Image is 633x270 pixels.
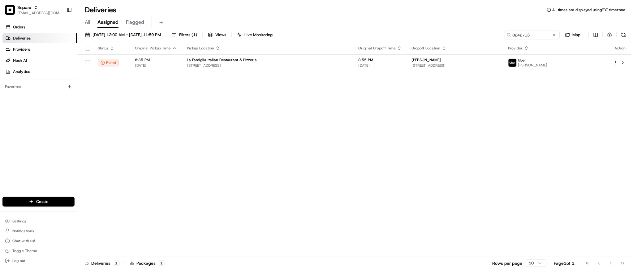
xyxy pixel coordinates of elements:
[36,199,48,205] span: Create
[16,40,102,46] input: Clear
[5,5,15,15] img: Square
[126,19,144,26] span: Flagged
[192,32,197,38] span: ( 1 )
[518,63,548,68] span: [PERSON_NAME]
[2,256,75,265] button: Log out
[358,63,402,68] span: [DATE]
[2,22,77,32] a: Orders
[244,32,273,38] span: Live Monitoring
[412,63,498,68] span: [STREET_ADDRESS]
[50,87,102,98] a: 💻API Documentation
[130,260,165,266] div: Packages
[13,69,30,74] span: Analytics
[98,46,108,51] span: Status
[2,44,77,54] a: Providers
[13,36,31,41] span: Deliveries
[135,57,177,62] span: 8:35 PM
[518,58,527,63] span: Uber
[2,56,77,65] a: Nash AI
[2,82,75,92] div: Favorites
[85,260,120,266] div: Deliveries
[44,104,75,109] a: Powered byPylon
[573,32,581,38] span: Map
[113,260,120,266] div: 1
[13,24,25,30] span: Orders
[553,7,626,12] span: All times are displayed using EDT timezone
[205,31,229,39] button: Views
[2,237,75,245] button: Chat with us!
[135,46,171,51] span: Original Pickup Time
[17,11,62,15] button: [EMAIL_ADDRESS][DOMAIN_NAME]
[12,248,37,253] span: Toggle Theme
[187,57,257,62] span: La Famiglia Italian Restaurant & Pizzeria
[179,32,197,38] span: Filters
[82,31,164,39] button: [DATE] 12:00 AM - [DATE] 11:59 PM
[509,59,517,67] img: uber-new-logo.jpeg
[2,247,75,255] button: Toggle Theme
[2,33,77,43] a: Deliveries
[62,105,75,109] span: Pylon
[169,31,200,39] button: Filters(1)
[12,238,35,243] span: Chat with us!
[358,46,396,51] span: Original Dropoff Time
[93,32,161,38] span: [DATE] 12:00 AM - [DATE] 11:59 PM
[58,90,99,96] span: API Documentation
[13,58,27,63] span: Nash AI
[12,229,34,234] span: Notifications
[614,46,627,51] div: Action
[85,19,90,26] span: All
[13,47,30,52] span: Providers
[2,2,64,17] button: SquareSquare[EMAIL_ADDRESS][DOMAIN_NAME]
[6,6,19,19] img: Nash
[412,57,441,62] span: [PERSON_NAME]
[21,65,78,70] div: We're available if you need us!
[2,217,75,226] button: Settings
[4,87,50,98] a: 📗Knowledge Base
[554,260,575,266] div: Page 1 of 1
[358,57,402,62] span: 8:55 PM
[562,31,583,39] button: Map
[412,46,441,51] span: Dropoff Location
[85,5,116,15] h1: Deliveries
[52,90,57,95] div: 💻
[6,90,11,95] div: 📗
[504,31,560,39] input: Type to search
[234,31,275,39] button: Live Monitoring
[135,63,177,68] span: [DATE]
[97,19,118,26] span: Assigned
[215,32,226,38] span: Views
[12,258,25,263] span: Log out
[2,67,77,77] a: Analytics
[187,63,348,68] span: [STREET_ADDRESS]
[98,59,119,66] button: Failed
[2,227,75,235] button: Notifications
[6,25,113,35] p: Welcome 👋
[158,260,165,266] div: 1
[2,197,75,207] button: Create
[17,4,31,11] button: Square
[12,219,26,224] span: Settings
[6,59,17,70] img: 1736555255976-a54dd68f-1ca7-489b-9aae-adbdc363a1c4
[619,31,628,39] button: Refresh
[493,260,523,266] p: Rows per page
[508,46,523,51] span: Provider
[187,46,214,51] span: Pickup Location
[12,90,47,96] span: Knowledge Base
[21,59,101,65] div: Start new chat
[105,61,113,68] button: Start new chat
